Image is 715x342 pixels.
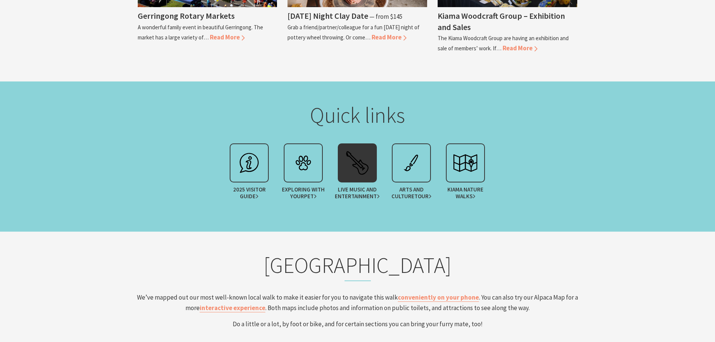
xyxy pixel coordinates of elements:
img: info.svg [234,148,264,178]
span: Tour [414,193,432,200]
span: Live Music and [334,186,381,200]
span: Read More [210,33,245,41]
span: Kiama Nature [442,186,489,200]
span: Arts and Culture [388,186,435,200]
p: Grab a friend/partner/colleague for a fun [DATE] night of pottery wheel throwing. Or come… [288,24,420,41]
span: Read More [503,44,537,52]
a: interactive experience [200,304,265,312]
span: Guide [240,193,259,200]
a: conveniently on your phone [398,293,479,302]
span: Read More [372,33,406,41]
img: tour.svg [450,148,480,178]
span: 2025 Visitor [226,186,273,200]
span: Pet [304,193,317,200]
span: Exploring with your [280,186,327,200]
p: A wonderful family event in beautiful Gerringong. The market has a large variety of… [138,24,263,41]
h4: Gerringong Rotary Markets [138,11,235,21]
img: exhibit.svg [396,148,426,178]
span: ⁠— from $145 [369,12,402,21]
span: Do a little or a lot, by foot or bike, and for certain sections you can bring your furry mate, too! [233,320,483,328]
h2: [GEOGRAPHIC_DATA] [135,252,580,282]
h2: Quick links [211,102,505,128]
a: Arts and CultureTour [384,143,438,203]
span: We’ve mapped out our most well-known local walk to make it easier for you to navigate this walk .... [137,293,578,312]
img: festival.svg [342,148,372,178]
h4: Kiama Woodcraft Group – Exhibition and Sales [438,11,565,32]
span: Entertainment [335,193,380,200]
a: Live Music andEntertainment [330,143,384,203]
img: petcare.svg [288,148,318,178]
p: The Kiama Woodcraft Group are having an exhibition and sale of members’ work. If… [438,35,569,52]
a: Exploring with yourPet [276,143,330,203]
a: Kiama NatureWalks [438,143,492,203]
span: Walks [456,193,476,200]
h4: [DATE] Night Clay Date [288,11,368,21]
a: 2025 VisitorGuide [222,143,276,203]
